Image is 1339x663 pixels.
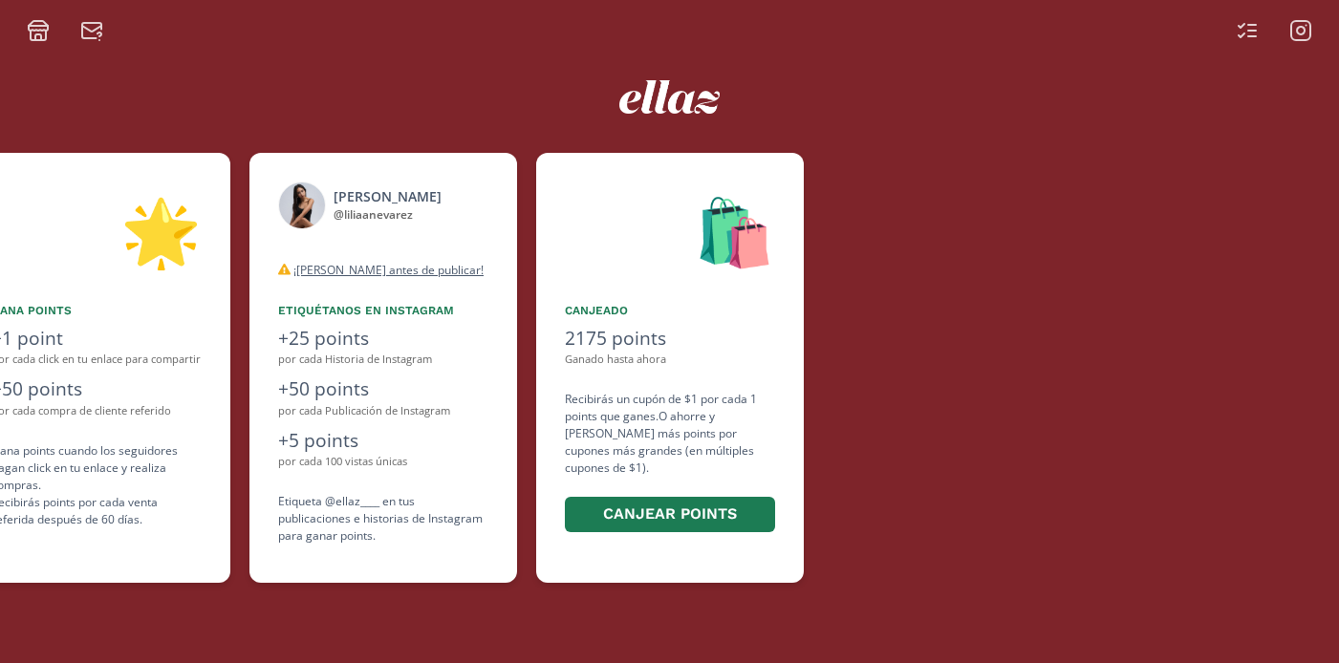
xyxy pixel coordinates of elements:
div: 2175 points [565,325,775,353]
img: 472866662_2015896602243155_15014156077129679_n.jpg [278,182,326,229]
div: 🛍️ [565,182,775,279]
button: Canjear points [565,497,775,532]
div: por cada Historia de Instagram [278,352,488,368]
div: +50 points [278,375,488,403]
div: Canjeado [565,302,775,319]
u: ¡[PERSON_NAME] antes de publicar! [293,262,484,278]
div: @ liliaanevarez [334,206,442,224]
div: Etiqueta @ellaz____ en tus publicaciones e historias de Instagram para ganar points. [278,493,488,545]
img: ew9eVGDHp6dD [619,80,720,114]
div: Etiquétanos en Instagram [278,302,488,319]
div: +5 points [278,427,488,455]
div: Recibirás un cupón de $1 por cada 1 points que ganes. O ahorre y [PERSON_NAME] más points por cup... [565,391,775,535]
div: +25 points [278,325,488,353]
div: Ganado hasta ahora [565,352,775,368]
div: por cada Publicación de Instagram [278,403,488,419]
div: por cada 100 vistas únicas [278,454,488,470]
div: [PERSON_NAME] [334,186,442,206]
